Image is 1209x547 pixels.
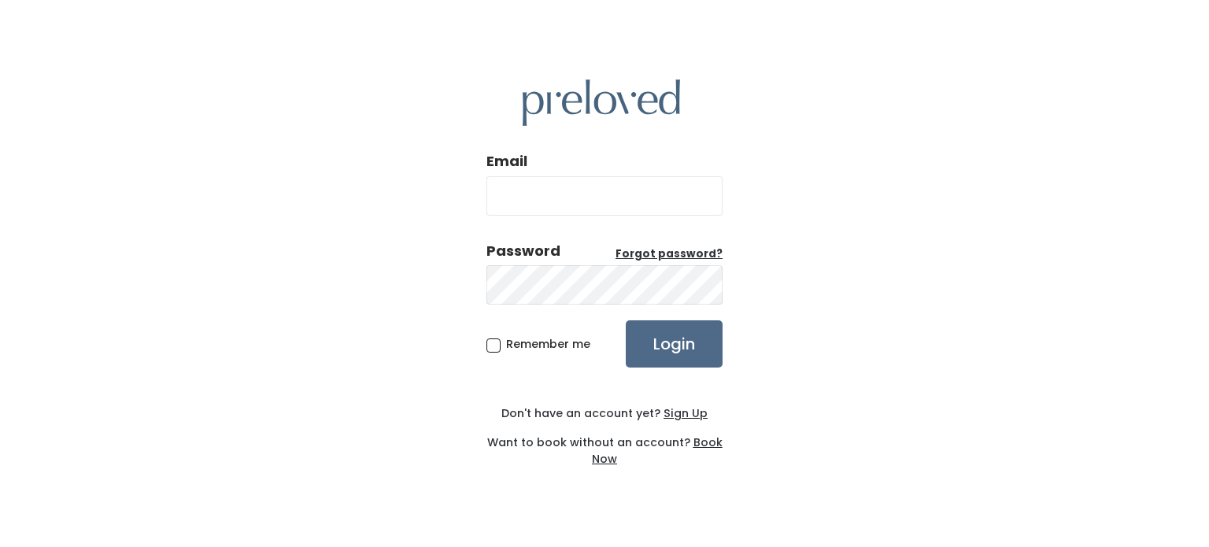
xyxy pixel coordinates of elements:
[592,434,723,467] a: Book Now
[626,320,723,368] input: Login
[616,246,723,261] u: Forgot password?
[506,336,590,352] span: Remember me
[616,246,723,262] a: Forgot password?
[523,79,680,126] img: preloved logo
[664,405,708,421] u: Sign Up
[486,405,723,422] div: Don't have an account yet?
[486,151,527,172] label: Email
[486,241,560,261] div: Password
[486,422,723,468] div: Want to book without an account?
[660,405,708,421] a: Sign Up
